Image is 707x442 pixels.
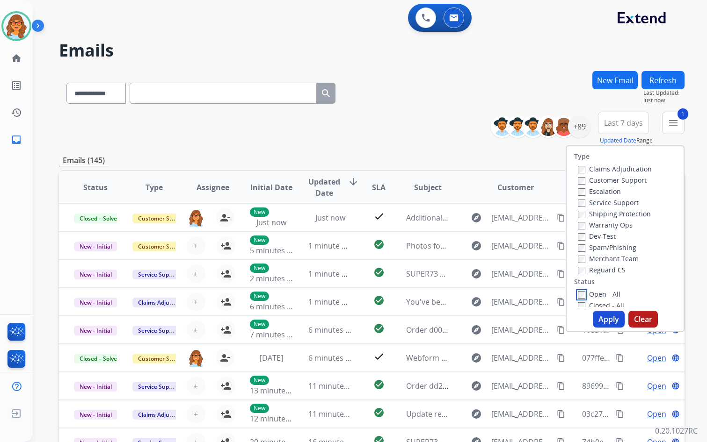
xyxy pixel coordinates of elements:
span: Customer Support [132,242,193,251]
span: [EMAIL_ADDRESS][DOMAIN_NAME] [491,324,552,335]
input: Closed - All [578,302,585,310]
p: Emails (145) [59,155,109,166]
mat-icon: person_add [220,380,232,392]
mat-icon: person_add [220,408,232,420]
mat-icon: language [671,410,680,418]
span: Just now [315,213,345,223]
p: New [250,207,269,217]
mat-icon: history [11,107,22,118]
span: 1 minute ago [308,297,355,307]
mat-icon: menu [668,117,679,128]
button: Updated Date [600,137,636,144]
h2: Emails [59,41,685,60]
label: Customer Support [578,176,647,185]
span: + [194,296,198,307]
span: 13 minutes ago [250,385,304,396]
mat-icon: inbox [11,134,22,145]
span: 6 minutes ago [308,325,358,335]
input: Customer Support [578,177,585,185]
label: Dev Test [578,232,616,241]
button: + [187,264,205,283]
mat-icon: explore [471,268,482,279]
mat-icon: explore [471,352,482,364]
span: 5 minutes ago [250,245,300,256]
label: Merchant Team [578,254,639,263]
img: agent-avatar [188,209,204,227]
mat-icon: check_circle [373,295,385,306]
span: [EMAIL_ADDRESS][DOMAIN_NAME] [491,212,552,223]
mat-icon: content_copy [616,354,624,362]
label: Shipping Protection [578,209,651,218]
label: Service Support [578,198,639,207]
span: + [194,268,198,279]
span: + [194,408,198,420]
span: [EMAIL_ADDRESS][DOMAIN_NAME] [491,240,552,251]
input: Reguard CS [578,267,585,274]
label: Closed - All [578,301,624,310]
input: Merchant Team [578,256,585,263]
input: Warranty Ops [578,222,585,229]
mat-icon: content_copy [616,382,624,390]
mat-icon: check_circle [373,379,385,390]
span: 1 [678,108,688,120]
mat-icon: content_copy [557,354,565,362]
mat-icon: explore [471,324,482,335]
mat-icon: content_copy [557,270,565,278]
mat-icon: check [373,351,385,362]
span: You've been assigned a new service order: 3234c321-6abb-4117-9a23-56f401c2f6a9 [406,297,698,307]
mat-icon: content_copy [557,326,565,334]
button: + [187,292,205,311]
span: Claims Adjudication [132,298,197,307]
label: Status [574,277,595,286]
button: + [187,236,205,255]
span: [EMAIL_ADDRESS][DOMAIN_NAME] [491,296,552,307]
mat-icon: search [321,88,332,99]
mat-icon: explore [471,212,482,223]
span: 12 minutes ago [250,413,304,424]
mat-icon: person_add [220,324,232,335]
span: Webform from [EMAIL_ADDRESS][DOMAIN_NAME] on [DATE] [406,353,618,363]
span: [EMAIL_ADDRESS][DOMAIN_NAME] [491,352,552,364]
span: Additional Information!! [406,213,490,223]
mat-icon: check_circle [373,239,385,250]
img: avatar [3,13,29,39]
span: 6 minutes ago [250,301,300,312]
span: Photos for claim [406,241,464,251]
input: Dev Test [578,233,585,241]
mat-icon: home [11,53,22,64]
mat-icon: explore [471,296,482,307]
span: + [194,380,198,392]
span: 7 minutes ago [250,329,300,340]
span: Open [647,352,666,364]
p: 0.20.1027RC [655,425,698,436]
span: Status [83,182,108,193]
div: +89 [568,115,590,138]
span: New - Initial [74,410,117,420]
p: New [250,320,269,329]
button: + [187,321,205,339]
label: Escalation [578,187,621,196]
mat-icon: explore [471,240,482,251]
input: Service Support [578,200,585,207]
mat-icon: content_copy [557,298,565,306]
label: Claims Adjudication [578,164,652,173]
span: [EMAIL_ADDRESS][DOMAIN_NAME] [491,268,552,279]
span: Customer Support [132,214,193,223]
mat-icon: person_add [220,240,232,251]
button: Last 7 days [598,112,649,134]
label: Warranty Ops [578,221,633,229]
p: New [250,264,269,273]
mat-icon: content_copy [616,410,624,418]
mat-icon: content_copy [557,382,565,390]
input: Escalation [578,188,585,196]
span: 1 minute ago [308,269,355,279]
span: Range [600,136,653,144]
span: Updated Date [308,176,340,199]
span: + [194,240,198,251]
span: Open [647,408,666,420]
label: Type [574,152,590,161]
span: New - Initial [74,242,117,251]
span: New - Initial [74,298,117,307]
span: Initial Date [250,182,292,193]
span: SUPER73 Order LI-207954 Confirmed! [406,269,537,279]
